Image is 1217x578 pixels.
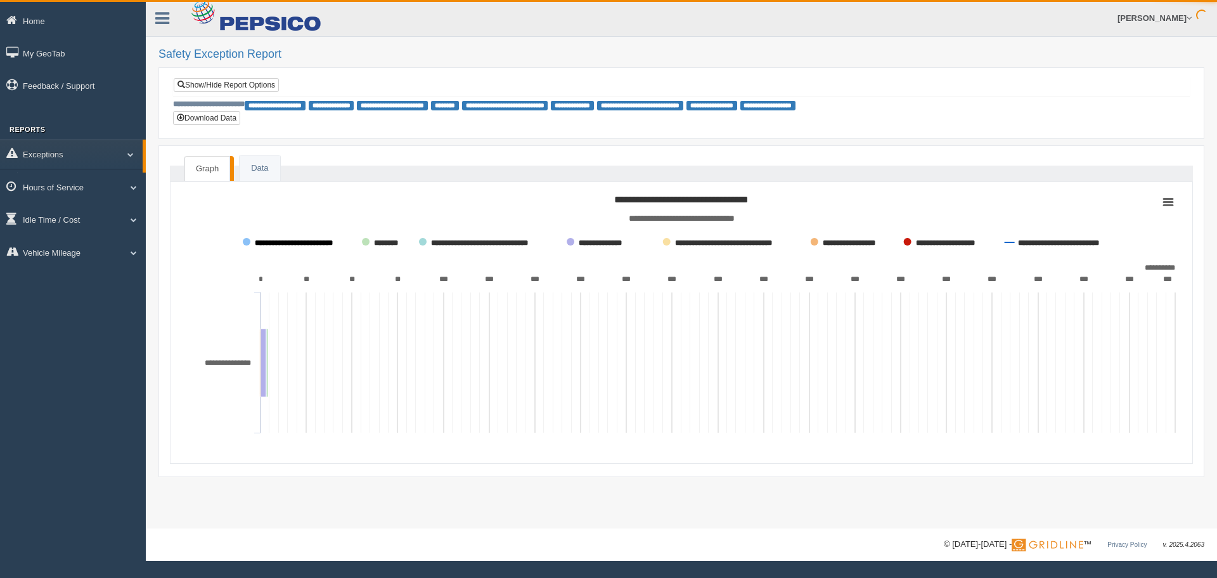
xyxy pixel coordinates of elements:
a: Graph [184,156,230,181]
h2: Safety Exception Report [158,48,1204,61]
span: v. 2025.4.2063 [1163,541,1204,548]
img: Gridline [1012,539,1083,551]
div: © [DATE]-[DATE] - ™ [944,538,1204,551]
button: Download Data [173,111,240,125]
a: Privacy Policy [1107,541,1147,548]
a: Data [240,155,280,181]
a: Show/Hide Report Options [174,78,279,92]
